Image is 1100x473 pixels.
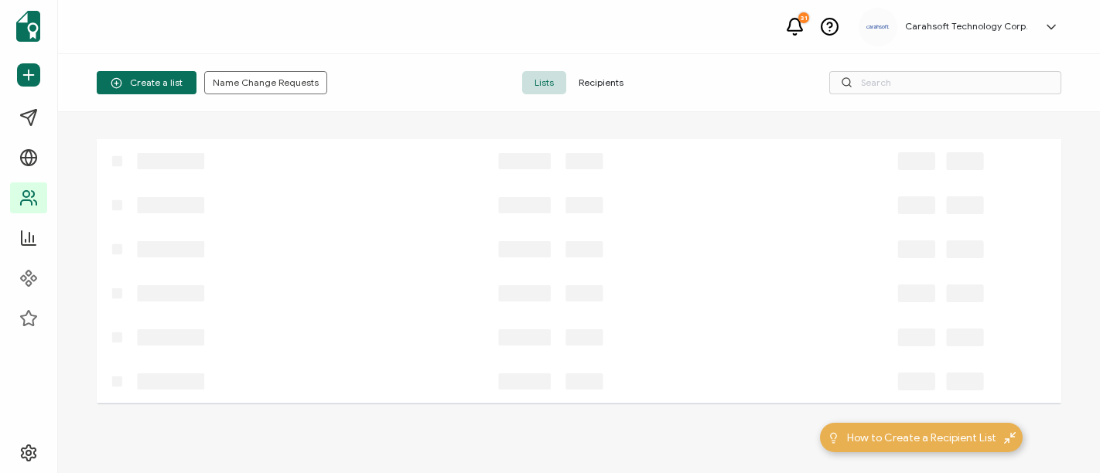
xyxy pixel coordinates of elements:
[111,77,183,89] span: Create a list
[522,71,566,94] span: Lists
[829,71,1061,94] input: Search
[866,25,890,29] img: a9ee5910-6a38-4b3f-8289-cffb42fa798b.svg
[566,71,636,94] span: Recipients
[97,71,196,94] button: Create a list
[905,21,1028,32] h5: Carahsoft Technology Corp.
[213,78,319,87] span: Name Change Requests
[798,12,809,23] div: 31
[847,430,996,446] span: How to Create a Recipient List
[1023,399,1100,473] iframe: Chat Widget
[16,11,40,42] img: sertifier-logomark-colored.svg
[204,71,327,94] button: Name Change Requests
[1004,432,1016,444] img: minimize-icon.svg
